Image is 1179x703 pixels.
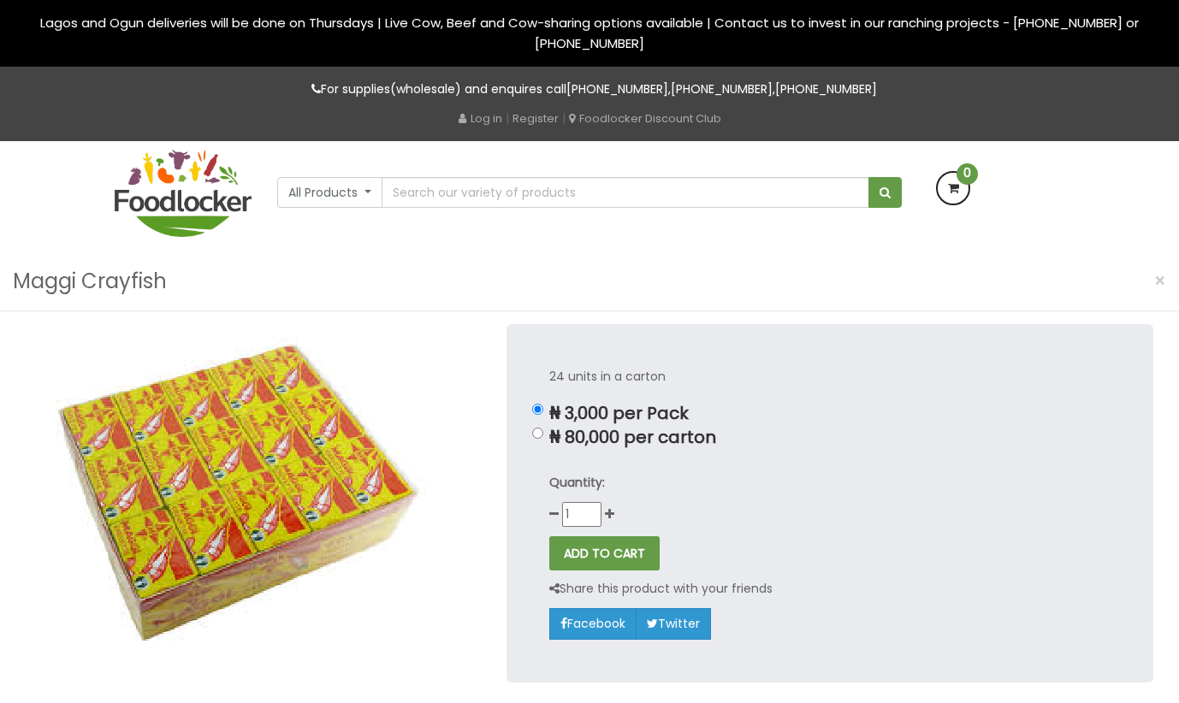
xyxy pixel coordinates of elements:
p: For supplies(wholesale) and enquires call , , [115,80,1064,99]
span: 0 [957,163,978,185]
a: Twitter [636,608,711,639]
p: ₦ 80,000 per carton [549,428,1111,447]
input: ₦ 3,000 per Pack [532,404,543,415]
span: | [562,109,566,127]
a: [PHONE_NUMBER] [566,80,668,97]
p: ₦ 3,000 per Pack [549,404,1111,423]
a: Register [512,110,559,127]
p: Share this product with your friends [549,579,773,599]
a: Log in [459,110,502,127]
span: | [506,109,509,127]
img: FoodLocker [115,150,252,237]
button: ADD TO CART [549,536,660,570]
p: 24 units in a carton [549,367,1111,387]
a: Foodlocker Discount Club [569,110,721,127]
img: Maggi Crayfish [26,324,436,676]
strong: Quantity: [549,474,605,491]
a: [PHONE_NUMBER] [775,80,877,97]
span: × [1154,269,1166,293]
button: Close [1146,263,1175,298]
a: [PHONE_NUMBER] [671,80,773,97]
button: All Products [277,177,382,208]
input: ₦ 80,000 per carton [532,428,543,439]
span: Lagos and Ogun deliveries will be done on Thursdays | Live Cow, Beef and Cow-sharing options avai... [40,14,1139,52]
a: Facebook [549,608,637,639]
h3: Maggi Crayfish [13,265,167,298]
input: Search our variety of products [382,177,869,208]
